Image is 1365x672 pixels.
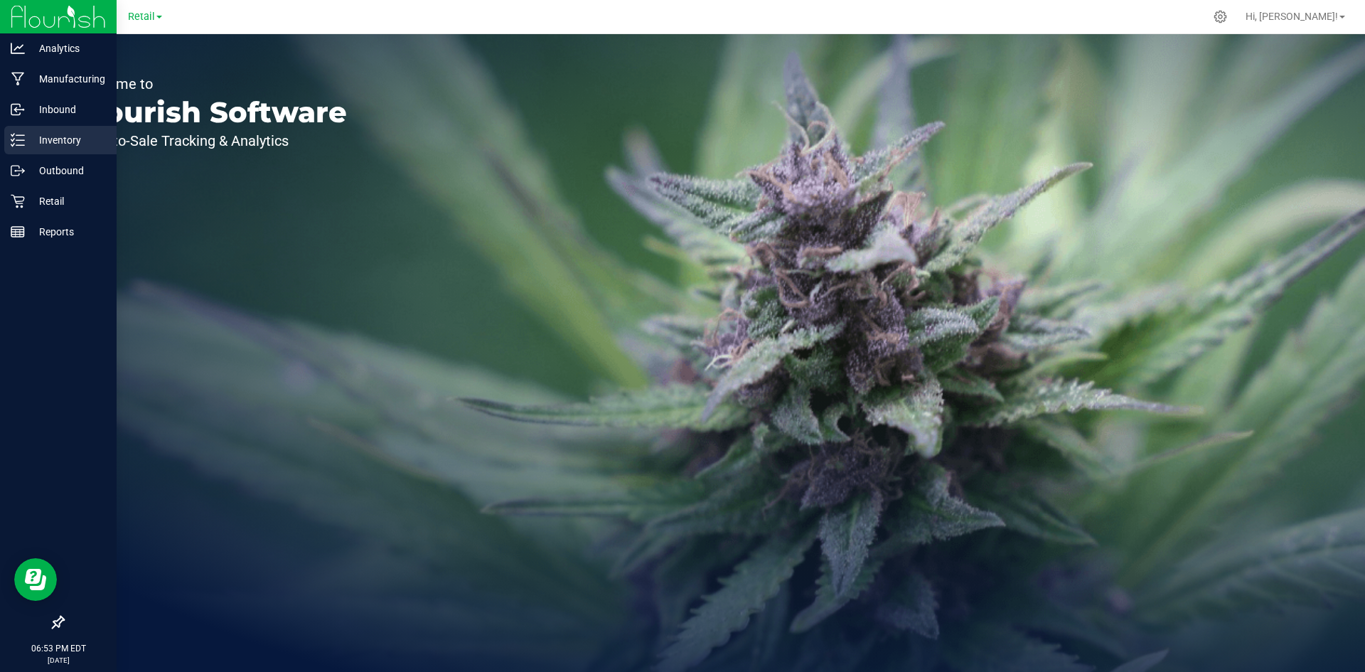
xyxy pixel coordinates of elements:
[6,655,110,666] p: [DATE]
[1211,10,1229,23] div: Manage settings
[25,223,110,240] p: Reports
[77,77,347,91] p: Welcome to
[6,642,110,655] p: 06:53 PM EDT
[25,40,110,57] p: Analytics
[11,133,25,147] inline-svg: Inventory
[11,41,25,55] inline-svg: Analytics
[25,162,110,179] p: Outbound
[25,70,110,87] p: Manufacturing
[25,132,110,149] p: Inventory
[11,225,25,239] inline-svg: Reports
[128,11,155,23] span: Retail
[25,101,110,118] p: Inbound
[11,194,25,208] inline-svg: Retail
[25,193,110,210] p: Retail
[11,72,25,86] inline-svg: Manufacturing
[11,164,25,178] inline-svg: Outbound
[77,134,347,148] p: Seed-to-Sale Tracking & Analytics
[11,102,25,117] inline-svg: Inbound
[77,98,347,127] p: Flourish Software
[14,558,57,601] iframe: Resource center
[1246,11,1338,22] span: Hi, [PERSON_NAME]!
